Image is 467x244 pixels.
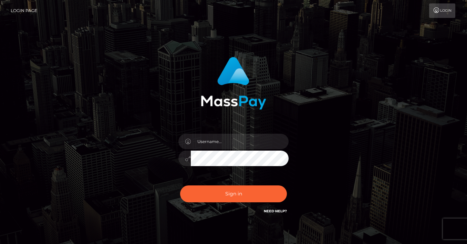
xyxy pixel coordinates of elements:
[201,57,266,110] img: MassPay Login
[191,134,289,149] input: Username...
[180,185,287,202] button: Sign in
[429,3,455,18] a: Login
[11,3,37,18] a: Login Page
[264,209,287,213] a: Need Help?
